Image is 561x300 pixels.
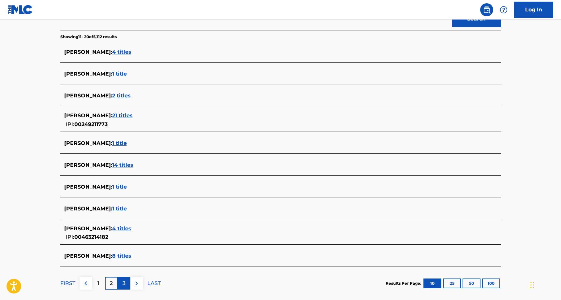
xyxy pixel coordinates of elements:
[480,3,493,16] a: Public Search
[60,279,75,287] p: FIRST
[112,93,131,99] span: 2 titles
[133,279,140,287] img: right
[74,234,108,240] span: 00463214182
[112,253,131,259] span: 8 titles
[386,280,423,286] p: Results Per Page:
[60,34,117,40] p: Showing 11 - 20 of 5,112 results
[97,279,99,287] p: 1
[112,206,127,212] span: 1 title
[482,279,500,288] button: 100
[64,162,112,168] span: [PERSON_NAME] :
[463,279,480,288] button: 50
[8,5,33,14] img: MLC Logo
[64,206,112,212] span: [PERSON_NAME] :
[64,49,112,55] span: [PERSON_NAME] :
[64,112,112,119] span: [PERSON_NAME] :
[64,253,112,259] span: [PERSON_NAME] :
[112,162,133,168] span: 14 titles
[530,275,534,295] div: Drag
[112,140,127,146] span: 1 title
[64,184,112,190] span: [PERSON_NAME] :
[64,93,112,99] span: [PERSON_NAME] :
[483,6,491,14] img: search
[66,234,74,240] span: IPI:
[123,279,125,287] p: 3
[112,225,131,232] span: 4 titles
[74,121,108,127] span: 00249211773
[112,49,131,55] span: 4 titles
[64,71,112,77] span: [PERSON_NAME] :
[112,184,127,190] span: 1 title
[64,225,112,232] span: [PERSON_NAME] :
[423,279,441,288] button: 10
[514,2,553,18] a: Log In
[112,112,133,119] span: 21 titles
[64,140,112,146] span: [PERSON_NAME] :
[443,279,461,288] button: 25
[500,6,508,14] img: help
[147,279,161,287] p: LAST
[112,71,127,77] span: 1 title
[110,279,113,287] p: 2
[82,279,90,287] img: left
[497,3,510,16] div: Help
[66,121,74,127] span: IPI:
[528,269,561,300] iframe: Chat Widget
